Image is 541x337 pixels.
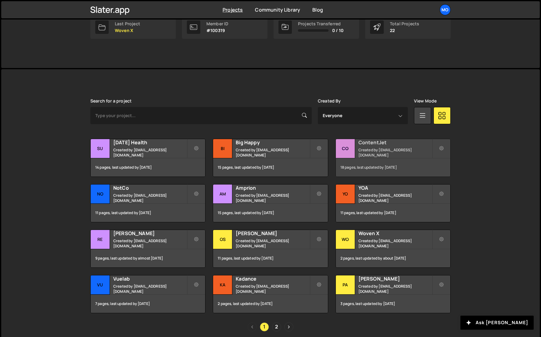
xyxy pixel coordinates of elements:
div: Re [91,230,110,249]
a: Bi Big Happy Created by [EMAIL_ADDRESS][DOMAIN_NAME] 15 pages, last updated by [DATE] [213,139,328,177]
a: Re [PERSON_NAME] Created by [EMAIL_ADDRESS][DOMAIN_NAME] 9 pages, last updated by almost [DATE] [90,230,205,268]
div: Projects Transferred [298,21,343,26]
div: 7 pages, last updated by [DATE] [91,295,205,313]
small: Created by [EMAIL_ADDRESS][DOMAIN_NAME] [113,193,187,203]
small: Created by [EMAIL_ADDRESS][DOMAIN_NAME] [236,147,309,158]
div: 14 pages, last updated by [DATE] [91,158,205,177]
div: Pagination [90,322,451,332]
a: No NotCo Created by [EMAIL_ADDRESS][DOMAIN_NAME] 11 pages, last updated by [DATE] [90,184,205,222]
a: Ka Kadance Created by [EMAIL_ADDRESS][DOMAIN_NAME] 2 pages, last updated by [DATE] [213,275,328,313]
small: Created by [EMAIL_ADDRESS][DOMAIN_NAME] [113,238,187,249]
h2: [PERSON_NAME] [113,230,187,237]
a: Am Amprion Created by [EMAIL_ADDRESS][DOMAIN_NAME] 15 pages, last updated by [DATE] [213,184,328,222]
a: Next page [284,322,293,332]
div: YO [336,185,355,204]
a: Last Project Woven X [90,16,176,39]
a: YO YOA Created by [EMAIL_ADDRESS][DOMAIN_NAME] 11 pages, last updated by [DATE] [336,184,451,222]
a: Pa [PERSON_NAME] Created by [EMAIL_ADDRESS][DOMAIN_NAME] 3 pages, last updated by [DATE] [336,275,451,313]
h2: ContentJet [358,139,432,146]
label: View Mode [414,99,437,103]
div: Co [336,139,355,158]
div: No [91,185,110,204]
h2: [DATE] Health [113,139,187,146]
span: 0 / 10 [332,28,343,33]
div: Vu [91,275,110,295]
h2: YOA [358,185,432,191]
small: Created by [EMAIL_ADDRESS][DOMAIN_NAME] [236,193,309,203]
input: Type your project... [90,107,312,124]
small: Created by [EMAIL_ADDRESS][DOMAIN_NAME] [236,284,309,294]
h2: Kadance [236,275,309,282]
small: Created by [EMAIL_ADDRESS][DOMAIN_NAME] [358,193,432,203]
a: Blog [312,6,323,13]
div: 2 pages, last updated by about [DATE] [336,249,450,267]
h2: Vuelab [113,275,187,282]
div: Su [91,139,110,158]
h2: Woven X [358,230,432,237]
div: Last Project [115,21,140,26]
p: #100319 [206,28,228,33]
p: Woven X [115,28,140,33]
small: Created by [EMAIL_ADDRESS][DOMAIN_NAME] [358,284,432,294]
div: 3 pages, last updated by [DATE] [336,295,450,313]
div: 18 pages, last updated by [DATE] [336,158,450,177]
a: Vu Vuelab Created by [EMAIL_ADDRESS][DOMAIN_NAME] 7 pages, last updated by [DATE] [90,275,205,313]
div: 15 pages, last updated by [DATE] [213,158,328,177]
a: Co ContentJet Created by [EMAIL_ADDRESS][DOMAIN_NAME] 18 pages, last updated by [DATE] [336,139,451,177]
button: Ask [PERSON_NAME] [460,316,534,330]
div: 2 pages, last updated by [DATE] [213,295,328,313]
a: Community Library [255,6,300,13]
small: Created by [EMAIL_ADDRESS][DOMAIN_NAME] [113,147,187,158]
a: Su [DATE] Health Created by [EMAIL_ADDRESS][DOMAIN_NAME] 14 pages, last updated by [DATE] [90,139,205,177]
div: Bi [213,139,232,158]
a: Os [PERSON_NAME] Created by [EMAIL_ADDRESS][DOMAIN_NAME] 11 pages, last updated by [DATE] [213,230,328,268]
div: 9 pages, last updated by almost [DATE] [91,249,205,267]
p: 22 [390,28,419,33]
div: 11 pages, last updated by [DATE] [336,204,450,222]
div: Total Projects [390,21,419,26]
h2: Amprion [236,185,309,191]
div: 11 pages, last updated by [DATE] [213,249,328,267]
label: Search for a project [90,99,132,103]
a: Projects [223,6,243,13]
div: Wo [336,230,355,249]
small: Created by [EMAIL_ADDRESS][DOMAIN_NAME] [236,238,309,249]
div: 11 pages, last updated by [DATE] [91,204,205,222]
h2: Big Happy [236,139,309,146]
a: Page 2 [272,322,281,332]
a: Wo Woven X Created by [EMAIL_ADDRESS][DOMAIN_NAME] 2 pages, last updated by about [DATE] [336,230,451,268]
h2: [PERSON_NAME] [358,275,432,282]
div: Member ID [206,21,228,26]
div: Ka [213,275,232,295]
a: Mo [440,4,451,15]
div: Am [213,185,232,204]
label: Created By [318,99,341,103]
h2: NotCo [113,185,187,191]
div: 15 pages, last updated by [DATE] [213,204,328,222]
div: Pa [336,275,355,295]
h2: [PERSON_NAME] [236,230,309,237]
small: Created by [EMAIL_ADDRESS][DOMAIN_NAME] [113,284,187,294]
div: Os [213,230,232,249]
small: Created by [EMAIL_ADDRESS][DOMAIN_NAME] [358,147,432,158]
small: Created by [EMAIL_ADDRESS][DOMAIN_NAME] [358,238,432,249]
